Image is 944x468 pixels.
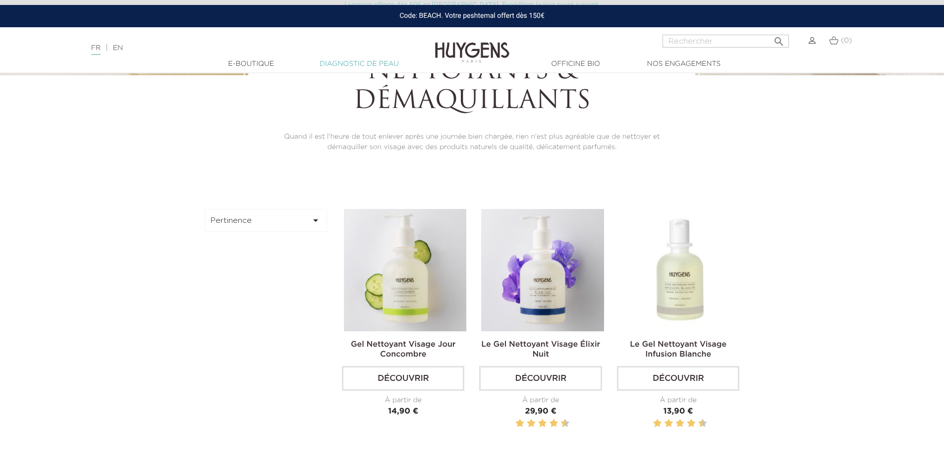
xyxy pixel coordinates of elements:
[651,417,653,430] label: 1
[481,341,600,359] a: Le Gel Nettoyant Visage Élixir Nuit
[548,417,549,430] label: 7
[276,132,668,153] p: Quand il est l'heure de tout enlever après une journée bien chargée, rien n'est plus agréable que...
[342,366,464,391] a: Découvrir
[630,341,726,359] a: Le Gel Nettoyant Visage Infusion Blanche
[113,45,123,52] a: EN
[351,341,455,359] a: Gel Nettoyant Visage Jour Concombre
[86,42,386,54] div: |
[689,417,694,430] label: 8
[663,417,664,430] label: 3
[529,417,534,430] label: 4
[617,366,739,391] a: Découvrir
[841,37,852,44] span: (0)
[674,417,675,430] label: 5
[481,209,604,331] img: Le Gel nettoyant visage élixir nuit
[773,33,785,45] i: 
[525,408,556,416] span: 29,90 €
[310,214,322,226] i: 
[205,209,328,232] button: Pertinence
[310,59,409,69] a: Diagnostic de peau
[655,417,660,430] label: 2
[700,417,705,430] label: 10
[91,45,101,55] a: FR
[696,417,698,430] label: 9
[388,408,418,416] span: 14,90 €
[617,395,739,406] div: À partir de
[685,417,687,430] label: 7
[526,59,625,69] a: Officine Bio
[202,59,301,69] a: E-Boutique
[479,395,602,406] div: À partir de
[540,417,545,430] label: 6
[663,35,789,48] input: Rechercher
[552,417,556,430] label: 8
[517,417,522,430] label: 2
[435,26,509,64] img: Huygens
[276,57,668,117] h1: Nettoyants & Démaquillants
[559,417,560,430] label: 9
[525,417,526,430] label: 3
[514,417,515,430] label: 1
[479,366,602,391] a: Découvrir
[562,417,567,430] label: 10
[344,209,466,331] img: Gel Nettoyant Visage Jour Concombre
[619,209,741,331] img: Le Gel Nettoyant Visage Infusion Blanche 250ml
[536,417,538,430] label: 5
[666,417,671,430] label: 4
[770,32,788,45] button: 
[677,417,682,430] label: 6
[664,408,693,416] span: 13,90 €
[342,395,464,406] div: À partir de
[634,59,733,69] a: Nos engagements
